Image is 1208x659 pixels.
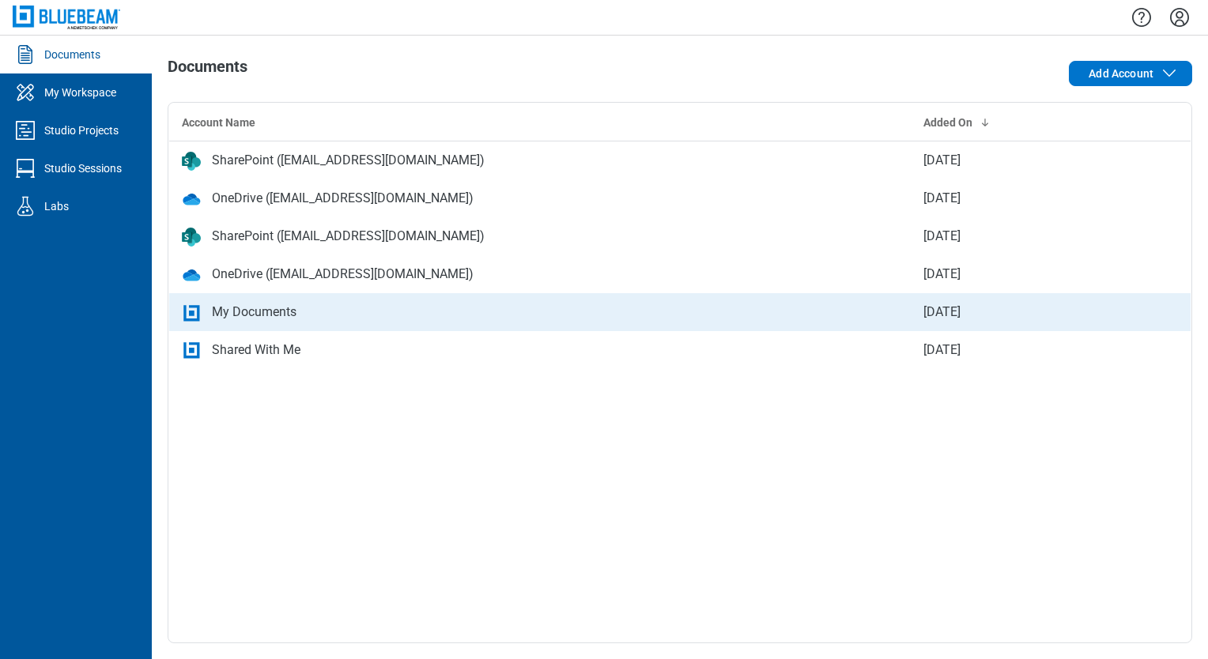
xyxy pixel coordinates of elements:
table: bb-data-table [168,103,1191,369]
div: Labs [44,198,69,214]
td: [DATE] [911,217,1116,255]
svg: Labs [13,194,38,219]
svg: Documents [13,42,38,67]
div: Added On [923,115,1103,130]
td: [DATE] [911,141,1116,179]
span: Add Account [1089,66,1153,81]
div: SharePoint ([EMAIL_ADDRESS][DOMAIN_NAME]) [212,151,485,170]
div: Account Name [182,115,898,130]
td: [DATE] [911,293,1116,331]
svg: My Workspace [13,80,38,105]
td: [DATE] [911,255,1116,293]
div: SharePoint ([EMAIL_ADDRESS][DOMAIN_NAME]) [212,227,485,246]
div: Studio Projects [44,122,119,138]
svg: Studio Sessions [13,156,38,181]
h1: Documents [168,58,247,83]
img: Bluebeam, Inc. [13,6,120,28]
td: [DATE] [911,179,1116,217]
td: [DATE] [911,331,1116,369]
div: Documents [44,47,100,62]
svg: Studio Projects [13,118,38,143]
div: My Documents [212,303,296,322]
div: My Workspace [44,85,116,100]
button: Add Account [1069,61,1192,86]
div: Studio Sessions [44,160,122,176]
div: Shared With Me [212,341,300,360]
div: OneDrive ([EMAIL_ADDRESS][DOMAIN_NAME]) [212,189,474,208]
button: Settings [1167,4,1192,31]
div: OneDrive ([EMAIL_ADDRESS][DOMAIN_NAME]) [212,265,474,284]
